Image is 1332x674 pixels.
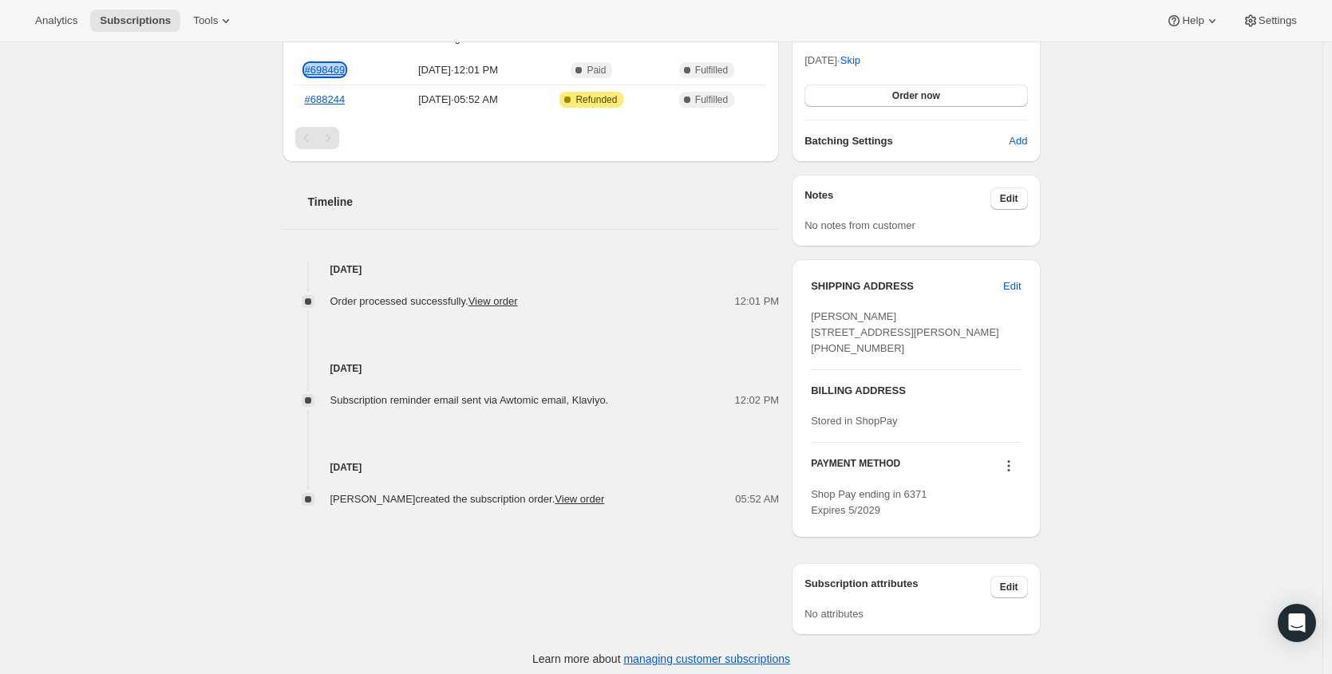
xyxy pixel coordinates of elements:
[330,493,605,505] span: [PERSON_NAME] created the subscription order.
[1000,581,1018,593] span: Edit
[804,608,864,620] span: No attributes
[1259,14,1297,27] span: Settings
[623,652,790,665] a: managing customer subscriptions
[990,187,1028,210] button: Edit
[295,127,767,149] nav: Pagination
[587,64,606,77] span: Paid
[804,133,1009,149] h6: Batching Settings
[468,295,518,307] a: View order
[283,361,780,376] h4: [DATE]
[90,10,180,32] button: Subscriptions
[26,10,87,32] button: Analytics
[695,64,728,77] span: Fulfilled
[575,93,617,106] span: Refunded
[1009,133,1027,149] span: Add
[1278,604,1316,642] div: Open Intercom Messenger
[804,576,990,598] h3: Subscription attributes
[283,262,780,278] h4: [DATE]
[804,54,860,66] span: [DATE] ·
[305,64,346,76] a: #698469
[811,310,999,354] span: [PERSON_NAME] [STREET_ADDRESS][PERSON_NAME] [PHONE_NUMBER]
[389,62,527,78] span: [DATE] · 12:01 PM
[532,651,790,667] p: Learn more about
[305,93,346,105] a: #688244
[283,459,780,475] h4: [DATE]
[804,85,1027,107] button: Order now
[804,187,990,210] h3: Notes
[35,14,77,27] span: Analytics
[308,194,780,210] h2: Timeline
[811,488,927,516] span: Shop Pay ending in 6371 Expires 5/2029
[555,493,604,505] a: View order
[389,92,527,108] span: [DATE] · 05:52 AM
[811,278,1003,294] h3: SHIPPING ADDRESS
[330,394,609,406] span: Subscription reminder email sent via Awtomic email, Klaviyo.
[994,274,1030,299] button: Edit
[735,491,779,507] span: 05:52 AM
[811,415,897,427] span: Stored in ShopPay
[999,128,1037,154] button: Add
[831,48,870,73] button: Skip
[892,89,940,102] span: Order now
[695,93,728,106] span: Fulfilled
[735,294,780,309] span: 12:01 PM
[811,383,1021,399] h3: BILLING ADDRESS
[811,457,900,479] h3: PAYMENT METHOD
[1182,14,1204,27] span: Help
[1156,10,1229,32] button: Help
[330,295,518,307] span: Order processed successfully.
[193,14,218,27] span: Tools
[100,14,171,27] span: Subscriptions
[1000,192,1018,205] span: Edit
[1003,278,1021,294] span: Edit
[1233,10,1306,32] button: Settings
[184,10,243,32] button: Tools
[840,53,860,69] span: Skip
[990,576,1028,598] button: Edit
[804,219,915,231] span: No notes from customer
[735,392,780,408] span: 12:02 PM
